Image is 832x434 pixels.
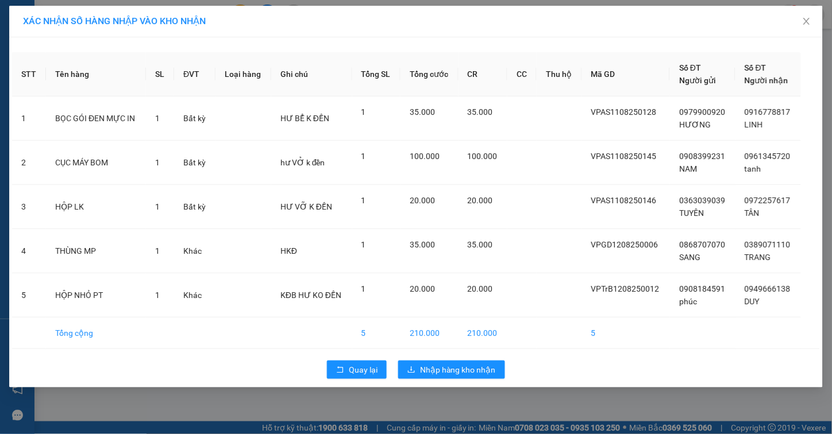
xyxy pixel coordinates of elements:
td: 4 [12,229,46,273]
th: ĐVT [174,52,215,96]
span: 1 [155,202,160,211]
td: BỌC GÓI ĐEN MỰC IN [46,96,146,141]
span: 35.000 [410,240,435,249]
td: CỤC MÁY BOM [46,141,146,185]
td: HỘP LK [46,185,146,229]
span: VPGD1208250006 [591,240,658,249]
th: STT [12,52,46,96]
span: Người gửi [679,76,716,85]
span: 100.000 [410,152,440,161]
td: THÙNG MP [46,229,146,273]
td: Bất kỳ [174,141,215,185]
span: NAM [679,164,697,173]
span: 0908184591 [679,284,725,293]
th: Tổng cước [400,52,459,96]
th: SL [146,52,174,96]
span: 1 [361,196,366,205]
span: SANG [679,253,700,262]
span: HƯƠNG [679,120,711,129]
span: LINH [745,120,763,129]
span: XÁC NHẬN SỐ HÀNG NHẬP VÀO KHO NHẬN [23,15,206,26]
span: 0363039039 [679,196,725,205]
span: 20.000 [410,284,435,293]
span: Người nhận [745,76,788,85]
th: CC [507,52,537,96]
td: 5 [12,273,46,317]
span: VPAS1108250145 [591,152,657,161]
span: TÂN [745,208,760,218]
span: HƯ VỠ K ĐỀN [280,202,332,211]
th: Tổng SL [352,52,400,96]
span: 35.000 [468,240,493,249]
td: 5 [582,317,671,349]
button: rollbackQuay lại [327,361,387,379]
td: HỘP NHỎ PT [46,273,146,317]
th: Mã GD [582,52,671,96]
span: 1 [155,246,160,255]
td: 3 [12,185,46,229]
span: 1 [361,240,366,249]
button: Close [791,6,823,38]
span: DUY [745,297,760,306]
th: Tên hàng [46,52,146,96]
th: Loại hàng [215,52,271,96]
td: Khác [174,229,215,273]
span: 1 [361,107,366,117]
span: Nhập hàng kho nhận [420,363,496,376]
span: 20.000 [468,196,493,205]
td: 210.000 [459,317,507,349]
td: 5 [352,317,400,349]
span: VPTrB1208250012 [591,284,660,293]
span: TUYÊN [679,208,704,218]
span: close [802,17,811,26]
td: 210.000 [400,317,459,349]
span: VPAS1108250128 [591,107,657,117]
span: 100.000 [468,152,498,161]
span: 35.000 [468,107,493,117]
th: CR [459,52,507,96]
span: 1 [155,290,160,300]
span: hư VỞ k đền [280,158,325,167]
span: 1 [155,114,160,123]
td: 2 [12,141,46,185]
span: 1 [361,152,366,161]
td: Tổng cộng [46,317,146,349]
span: HƯ BỂ K ĐỀN [280,114,329,123]
th: Ghi chú [271,52,352,96]
span: 35.000 [410,107,435,117]
span: Số ĐT [679,63,701,72]
td: 1 [12,96,46,141]
span: tanh [745,164,761,173]
span: 1 [361,284,366,293]
span: Số ĐT [745,63,766,72]
span: 0389071110 [745,240,791,249]
span: 1 [155,158,160,167]
span: 20.000 [468,284,493,293]
td: Bất kỳ [174,96,215,141]
span: rollback [336,366,344,375]
span: VPAS1108250146 [591,196,657,205]
span: HKĐ [280,246,297,255]
span: 0949666138 [745,284,791,293]
span: TRANG [745,253,771,262]
span: 0961345720 [745,152,791,161]
span: Quay lại [349,363,378,376]
th: Thu hộ [537,52,581,96]
span: 0868707070 [679,240,725,249]
button: downloadNhập hàng kho nhận [398,361,505,379]
span: 0979900920 [679,107,725,117]
span: 0972257617 [745,196,791,205]
span: KĐB HƯ KO ĐỀN [280,290,341,300]
span: 0908399231 [679,152,725,161]
span: 20.000 [410,196,435,205]
span: 0916778817 [745,107,791,117]
span: phúc [679,297,697,306]
td: Bất kỳ [174,185,215,229]
td: Khác [174,273,215,317]
span: download [407,366,415,375]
